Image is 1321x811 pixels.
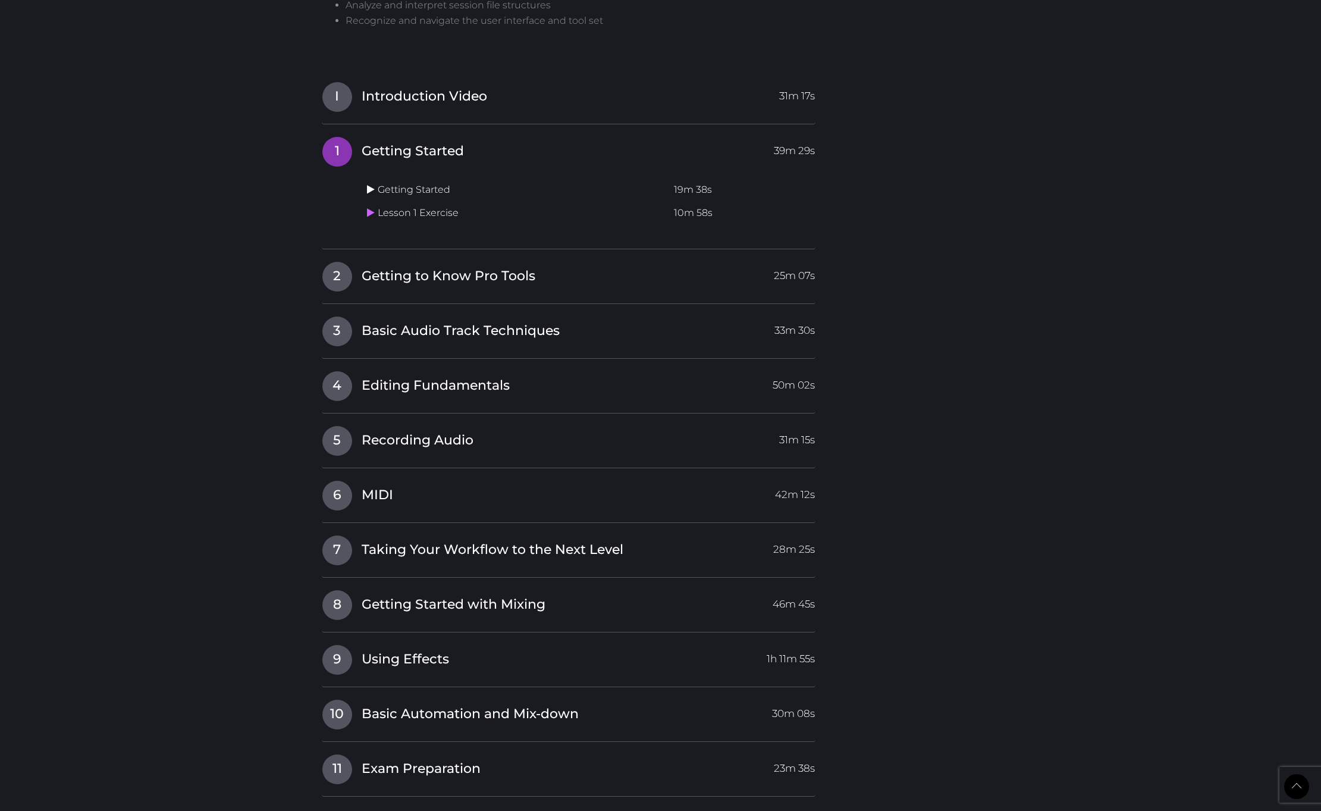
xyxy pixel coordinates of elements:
span: MIDI [362,486,393,505]
span: 1 [322,137,352,167]
a: 11Exam Preparation23m 38s [322,754,816,779]
span: 50m 02s [773,371,815,393]
span: Getting Started [362,142,464,161]
span: 25m 07s [774,262,815,283]
span: 30m 08s [772,700,815,721]
span: Getting Started with Mixing [362,596,545,614]
span: Exam Preparation [362,760,481,778]
span: 39m 29s [774,137,815,158]
a: 7Taking Your Workflow to the Next Level28m 25s [322,535,816,560]
a: Back to Top [1284,774,1309,799]
span: 7 [322,536,352,565]
span: Recording Audio [362,431,473,450]
td: 19m 38s [669,179,815,202]
span: 4 [322,371,352,401]
td: Getting Started [362,179,669,202]
li: Recognize and navigate the user interface and tool set [346,13,826,29]
a: 8Getting Started with Mixing46m 45s [322,590,816,615]
span: Using Effects [362,650,449,669]
span: 8 [322,590,352,620]
span: Editing Fundamentals [362,377,510,395]
a: 2Getting to Know Pro Tools25m 07s [322,261,816,286]
span: Introduction Video [362,87,487,106]
span: I [322,82,352,112]
span: 31m 17s [779,82,815,104]
span: 6 [322,481,352,511]
td: Lesson 1 Exercise [362,202,669,225]
span: 3 [322,317,352,346]
span: 5 [322,426,352,456]
a: 6MIDI42m 12s [322,480,816,505]
span: 42m 12s [775,481,815,502]
span: 31m 15s [779,426,815,447]
a: 4Editing Fundamentals50m 02s [322,371,816,396]
span: 1h 11m 55s [767,645,815,666]
span: Basic Audio Track Techniques [362,322,560,340]
a: 3Basic Audio Track Techniques33m 30s [322,316,816,341]
span: 33m 30s [774,317,815,338]
span: 46m 45s [773,590,815,612]
span: Taking Your Workflow to the Next Level [362,541,623,559]
td: 10m 58s [669,202,815,225]
span: 10 [322,700,352,729]
span: Basic Automation and Mix-down [362,705,579,724]
span: Getting to Know Pro Tools [362,267,535,286]
span: 11 [322,754,352,784]
a: 1Getting Started39m 29s [322,136,816,161]
span: 28m 25s [773,536,815,557]
span: 9 [322,645,352,675]
a: 9Using Effects1h 11m 55s [322,644,816,669]
a: IIntroduction Video31m 17s [322,82,816,107]
a: 10Basic Automation and Mix-down30m 08s [322,699,816,724]
span: 2 [322,262,352,292]
a: 5Recording Audio31m 15s [322,425,816,450]
span: 23m 38s [774,754,815,776]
